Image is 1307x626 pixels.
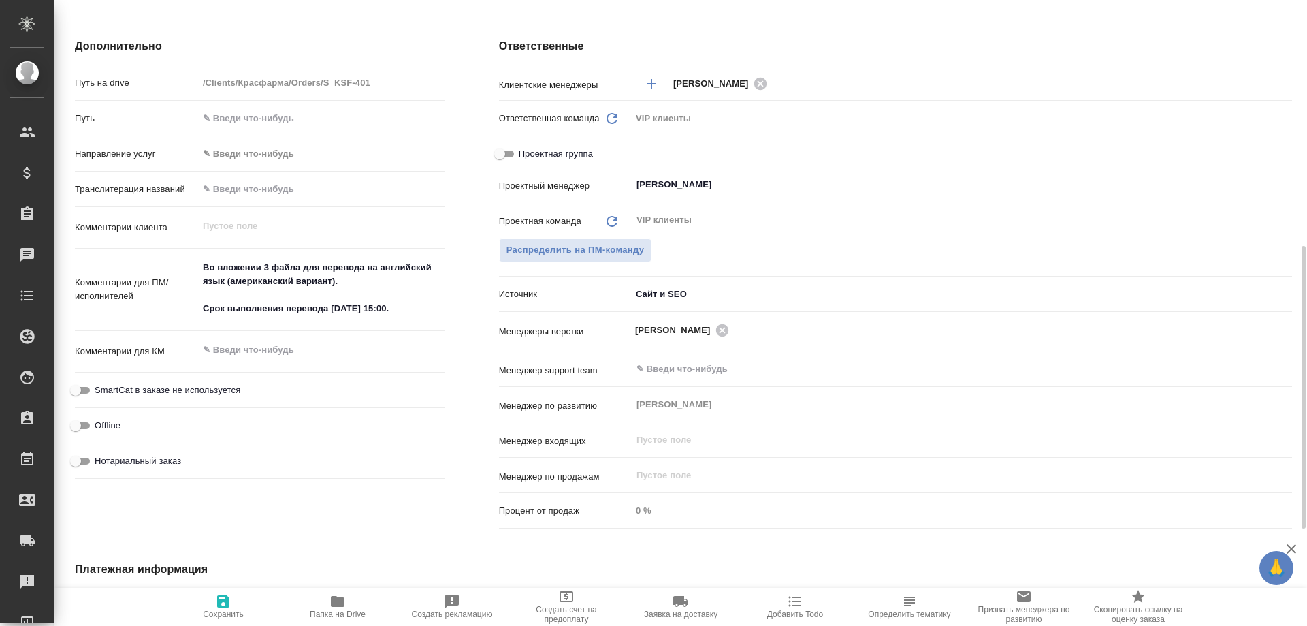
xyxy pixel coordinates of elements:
input: ✎ Введи что-нибудь [635,361,1242,377]
input: Пустое поле [635,467,1260,484]
p: Направление услуг [75,147,198,161]
button: Добавить менеджера [635,67,668,100]
p: Комментарии для ПМ/исполнителей [75,276,198,303]
p: Транслитерация названий [75,183,198,196]
p: Ответственная команда [499,112,600,125]
div: [PERSON_NAME] [673,75,771,92]
span: Создать рекламацию [412,610,493,619]
span: SmartCat в заказе не используется [95,384,240,397]
button: Определить тематику [852,588,967,626]
p: Комментарии клиента [75,221,198,234]
span: Проектная группа [519,147,593,161]
span: Сохранить [203,610,244,619]
p: Менеджер support team [499,364,631,377]
input: Пустое поле [635,432,1260,448]
button: Призвать менеджера по развитию [967,588,1081,626]
span: Определить тематику [868,610,950,619]
textarea: Во вложении 3 файла для перевода на английский язык (американский вариант). Срок выполнения перев... [198,256,445,320]
span: Создать счет на предоплату [517,605,615,624]
div: ✎ Введи что-нибудь [203,147,428,161]
input: ✎ Введи что-нибудь [198,108,445,128]
p: Путь [75,112,198,125]
span: Скопировать ссылку на оценку заказа [1089,605,1187,624]
p: Клиентские менеджеры [499,78,631,92]
h4: Дополнительно [75,38,445,54]
button: Создать счет на предоплату [509,588,624,626]
div: [PERSON_NAME] [635,322,733,339]
span: В заказе уже есть ответственный ПМ или ПМ группа [499,238,652,262]
span: Распределить на ПМ-команду [506,242,645,258]
h4: Ответственные [499,38,1292,54]
button: Open [1285,82,1287,85]
button: 🙏 [1259,551,1293,585]
span: 🙏 [1265,554,1288,582]
p: Менеджеры верстки [499,325,631,339]
button: Open [1285,183,1287,186]
span: Папка на Drive [310,610,366,619]
div: Сайт и SEO [631,283,1292,306]
button: Распределить на ПМ-команду [499,238,652,262]
p: Менеджер по продажам [499,470,631,484]
input: Пустое поле [631,501,1292,520]
button: Папка на Drive [280,588,395,626]
span: Offline [95,419,120,433]
p: Процент от продаж [499,504,631,518]
button: Скопировать ссылку на оценку заказа [1081,588,1195,626]
div: VIP клиенты [631,107,1292,130]
button: Создать рекламацию [395,588,509,626]
input: ✎ Введи что-нибудь [198,179,445,199]
button: Open [1285,368,1287,371]
button: Заявка на доставку [624,588,738,626]
p: Путь на drive [75,76,198,90]
span: Нотариальный заказ [95,454,181,468]
span: Призвать менеджера по развитию [975,605,1073,624]
span: [PERSON_NAME] [673,77,757,91]
p: Менеджер входящих [499,435,631,448]
p: Источник [499,287,631,301]
p: Проектная команда [499,215,581,228]
div: ✎ Введи что-нибудь [198,142,445,166]
span: Добавить Todo [767,610,823,619]
p: Комментарии для КМ [75,345,198,358]
span: Заявка на доставку [644,610,717,619]
button: Open [1285,329,1287,332]
p: Менеджер по развитию [499,399,631,413]
button: Сохранить [166,588,280,626]
input: Пустое поле [198,73,445,93]
h4: Платежная информация [75,561,868,578]
p: Проектный менеджер [499,179,631,193]
span: [PERSON_NAME] [635,324,719,337]
button: Добавить Todo [738,588,852,626]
